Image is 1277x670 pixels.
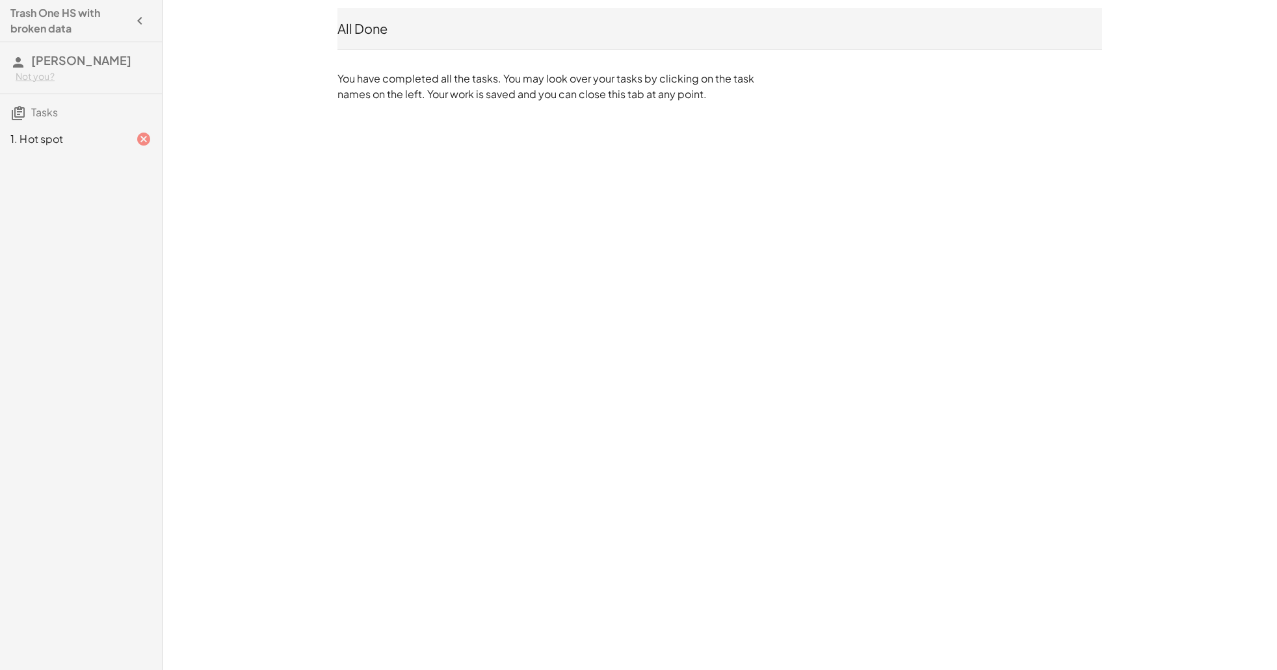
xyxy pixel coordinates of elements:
div: All Done [337,19,1102,38]
h4: Trash One HS with broken data [10,5,128,36]
span: Tasks [31,105,58,119]
div: Not you? [16,70,151,83]
p: You have completed all the tasks. You may look over your tasks by clicking on the task names on t... [337,71,760,102]
i: Task finished and incorrect. [136,131,151,147]
div: 1. Hot spot [10,131,115,147]
span: [PERSON_NAME] [31,53,131,68]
